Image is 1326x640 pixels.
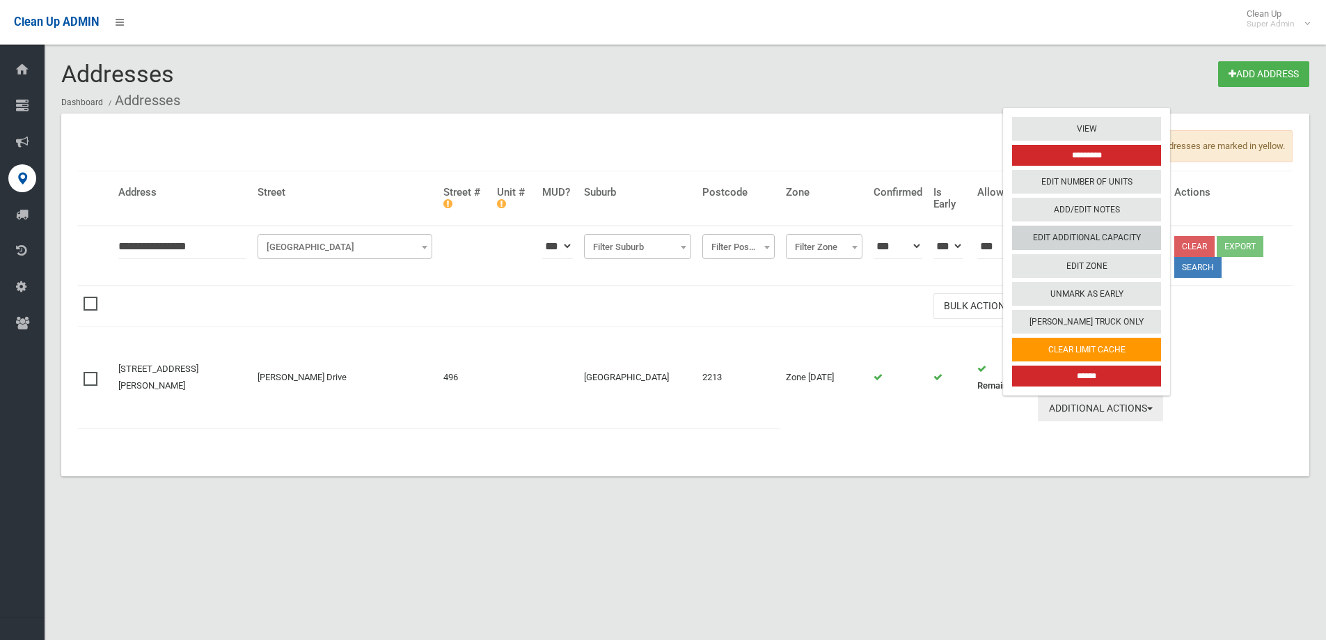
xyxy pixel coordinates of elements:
a: Dashboard [61,97,103,107]
span: Unconfirmed addresses are marked in yellow. [1091,130,1293,162]
h4: Address [118,187,246,198]
a: Add/Edit Notes [1012,198,1161,221]
td: Zone [DATE] [780,327,867,428]
h4: Street [258,187,432,198]
td: 496 [438,327,491,428]
span: Filter Street [258,234,432,259]
span: Filter Postcode [706,237,771,257]
small: Super Admin [1247,19,1295,29]
a: Clear Limit Cache [1012,338,1161,361]
a: Clear [1174,236,1215,257]
a: [STREET_ADDRESS][PERSON_NAME] [118,364,198,391]
h4: Actions [1174,187,1287,198]
span: Filter Suburb [584,234,691,259]
h4: MUD? [542,187,573,198]
h4: Postcode [702,187,775,198]
strong: Remaining: [977,380,1021,391]
span: Filter Suburb [587,237,688,257]
h4: Confirmed [874,187,922,198]
td: 2213 [697,327,780,428]
button: Additional Actions [1038,396,1163,421]
span: Filter Zone [786,234,862,259]
h4: Allowed [977,187,1027,198]
span: Filter Postcode [702,234,775,259]
button: Export [1217,236,1263,257]
a: Edit Zone [1012,254,1161,278]
h4: Zone [786,187,862,198]
button: Search [1174,257,1222,278]
span: Clean Up ADMIN [14,15,99,29]
a: Edit Number of Units [1012,170,1161,194]
td: [PERSON_NAME] Drive [252,327,438,428]
a: View [1012,117,1161,141]
h4: Unit # [497,187,530,210]
td: [GEOGRAPHIC_DATA] [578,327,697,428]
h4: Is Early [933,187,966,210]
h4: Suburb [584,187,691,198]
button: Bulk Actions [933,293,1027,319]
h4: Street # [443,187,486,210]
a: Unmark As Early [1012,282,1161,306]
a: Edit Additional Capacity [1012,226,1161,250]
span: Clean Up [1240,8,1309,29]
a: Add Address [1218,61,1309,87]
span: Filter Zone [789,237,858,257]
td: 0 [972,327,1033,428]
li: Addresses [105,88,180,114]
a: [PERSON_NAME] Truck Only [1012,310,1161,334]
span: Filter Street [261,237,429,257]
span: Addresses [61,60,174,88]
